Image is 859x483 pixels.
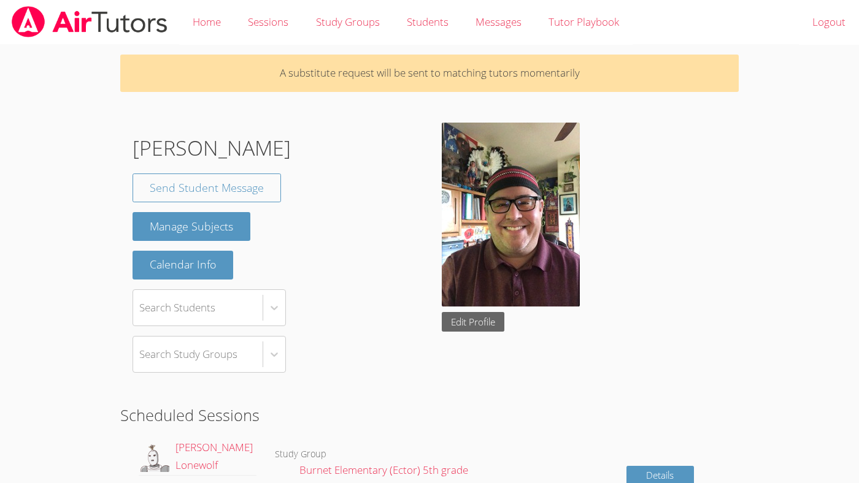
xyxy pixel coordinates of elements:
[139,441,169,472] img: default.png
[133,251,233,280] button: Calendar Info
[120,403,739,427] h2: Scheduled Sessions
[476,15,522,29] span: Messages
[133,173,281,202] a: Send Student Message
[139,299,215,316] div: Search Students
[133,132,417,164] h1: [PERSON_NAME]
[139,345,237,363] div: Search Study Groups
[442,123,580,306] img: avatar.png
[175,439,256,474] span: [PERSON_NAME] Lonewolf
[275,447,326,462] dt: Study Group
[139,438,256,476] a: [PERSON_NAME] Lonewolf
[120,55,739,92] p: A substitute request will be sent to matching tutors momentarily
[133,212,250,241] a: Manage Subjects
[10,6,169,37] img: airtutors_banner-c4298cdbf04f3fff15de1276eac7730deb9818008684d7c2e4769d2f7ddbe033.png
[442,312,504,332] a: Edit Profile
